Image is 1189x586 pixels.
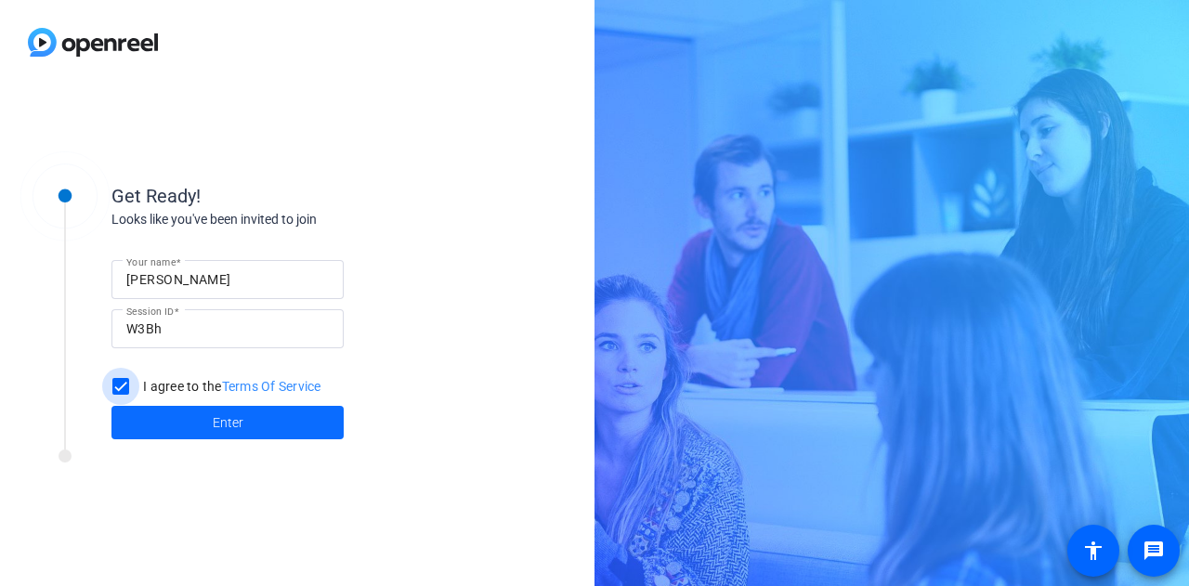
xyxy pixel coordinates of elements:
label: I agree to the [139,377,321,396]
mat-icon: accessibility [1082,540,1104,562]
mat-label: Session ID [126,306,174,317]
mat-label: Your name [126,256,176,267]
div: Looks like you've been invited to join [111,210,483,229]
span: Enter [213,413,243,433]
div: Get Ready! [111,182,483,210]
a: Terms Of Service [222,379,321,394]
button: Enter [111,406,344,439]
mat-icon: message [1143,540,1165,562]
